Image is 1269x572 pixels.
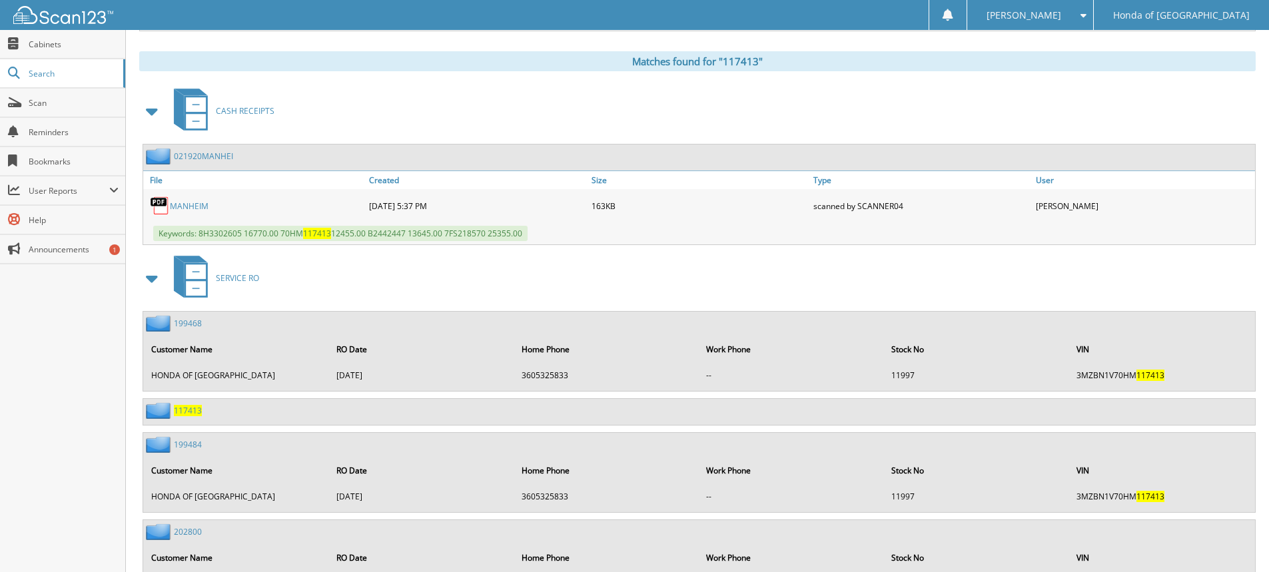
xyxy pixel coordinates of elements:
div: scanned by SCANNER04 [810,192,1033,219]
span: Honda of [GEOGRAPHIC_DATA] [1113,11,1250,19]
th: Customer Name [145,544,328,571]
th: VIN [1070,457,1254,484]
a: Type [810,171,1033,189]
th: VIN [1070,336,1254,363]
img: PDF.png [150,196,170,216]
a: 021920MANHEI [174,150,233,162]
th: Work Phone [699,336,883,363]
div: 163KB [588,192,811,219]
th: Stock No [885,457,1068,484]
span: Reminders [29,127,119,138]
a: 202800 [174,526,202,537]
td: 3605325833 [515,485,699,507]
th: Home Phone [515,457,699,484]
span: 117413 [303,228,331,239]
a: MANHEIM [170,200,209,212]
a: SERVICE RO [166,252,259,304]
span: SERVICE RO [216,272,259,284]
th: RO Date [330,336,514,363]
div: [DATE] 5:37 PM [366,192,588,219]
th: Work Phone [699,544,883,571]
th: RO Date [330,457,514,484]
span: CASH RECEIPTS [216,105,274,117]
div: [PERSON_NAME] [1033,192,1255,219]
a: 117413 [174,405,202,416]
span: Help [29,214,119,226]
td: HONDA OF [GEOGRAPHIC_DATA] [145,485,328,507]
span: 117413 [1136,370,1164,381]
span: User Reports [29,185,109,196]
img: folder2.png [146,148,174,164]
span: Bookmarks [29,156,119,167]
th: Work Phone [699,457,883,484]
th: Home Phone [515,336,699,363]
div: Matches found for "117413" [139,51,1256,71]
span: 117413 [1136,491,1164,502]
th: Stock No [885,544,1068,571]
a: Created [366,171,588,189]
td: 11997 [885,364,1068,386]
img: scan123-logo-white.svg [13,6,113,24]
span: [PERSON_NAME] [987,11,1061,19]
th: VIN [1070,544,1254,571]
td: 3MZBN1V70HM [1070,364,1254,386]
th: RO Date [330,544,514,571]
span: Cabinets [29,39,119,50]
td: [DATE] [330,364,514,386]
td: -- [699,364,883,386]
td: 3MZBN1V70HM [1070,485,1254,507]
td: 3605325833 [515,364,699,386]
th: Customer Name [145,457,328,484]
span: Scan [29,97,119,109]
span: Search [29,68,117,79]
th: Customer Name [145,336,328,363]
img: folder2.png [146,315,174,332]
span: Announcements [29,244,119,255]
th: Home Phone [515,544,699,571]
a: User [1033,171,1255,189]
td: 11997 [885,485,1068,507]
img: folder2.png [146,523,174,540]
a: 199484 [174,439,202,450]
td: -- [699,485,883,507]
a: 199468 [174,318,202,329]
img: folder2.png [146,436,174,453]
th: Stock No [885,336,1068,363]
img: folder2.png [146,402,174,419]
a: Size [588,171,811,189]
td: [DATE] [330,485,514,507]
a: CASH RECEIPTS [166,85,274,137]
div: 1 [109,244,120,255]
td: HONDA OF [GEOGRAPHIC_DATA] [145,364,328,386]
a: File [143,171,366,189]
span: Keywords: 8H3302605 16770.00 70HM 12455.00 B2442447 13645.00 7FS218570 25355.00 [153,226,528,241]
